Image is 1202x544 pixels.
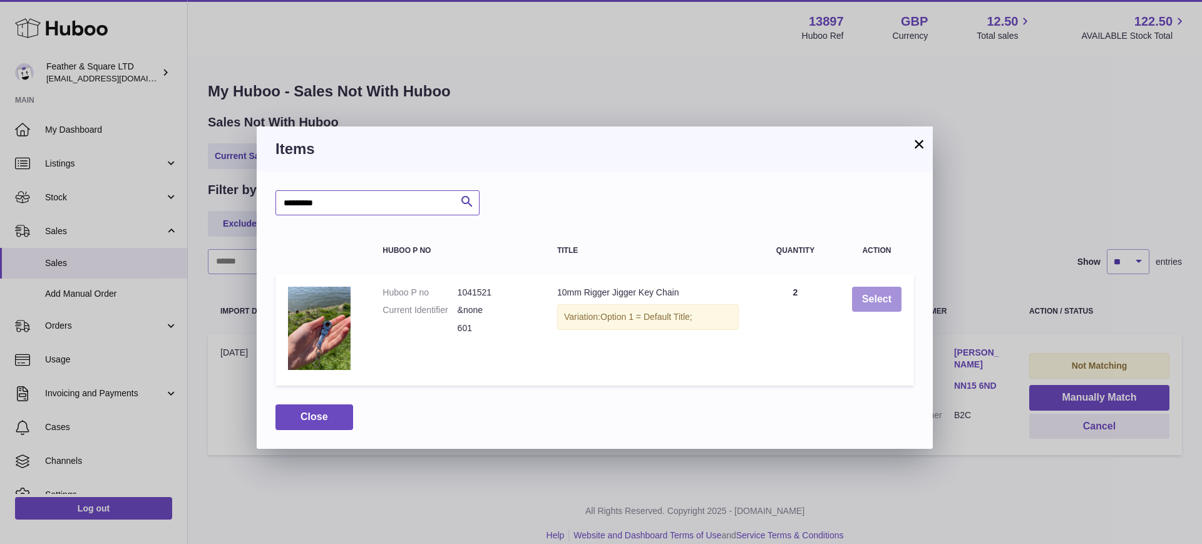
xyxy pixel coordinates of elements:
dd: 601 [458,322,532,334]
button: Close [275,404,353,430]
th: Title [545,234,751,267]
span: Close [300,411,328,422]
span: Option 1 = Default Title; [600,312,692,322]
h3: Items [275,139,914,159]
td: 2 [751,274,840,386]
th: Quantity [751,234,840,267]
div: Variation: [557,304,739,330]
th: Huboo P no [370,234,545,267]
div: 10mm Rigger Jigger Key Chain [557,287,739,299]
button: × [912,136,927,151]
dt: Huboo P no [383,287,457,299]
button: Select [852,287,902,312]
dd: 1041521 [458,287,532,299]
dd: &none [458,304,532,316]
img: 10mm Rigger Jigger Key Chain [288,287,351,370]
th: Action [840,234,914,267]
dt: Current Identifier [383,304,457,316]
